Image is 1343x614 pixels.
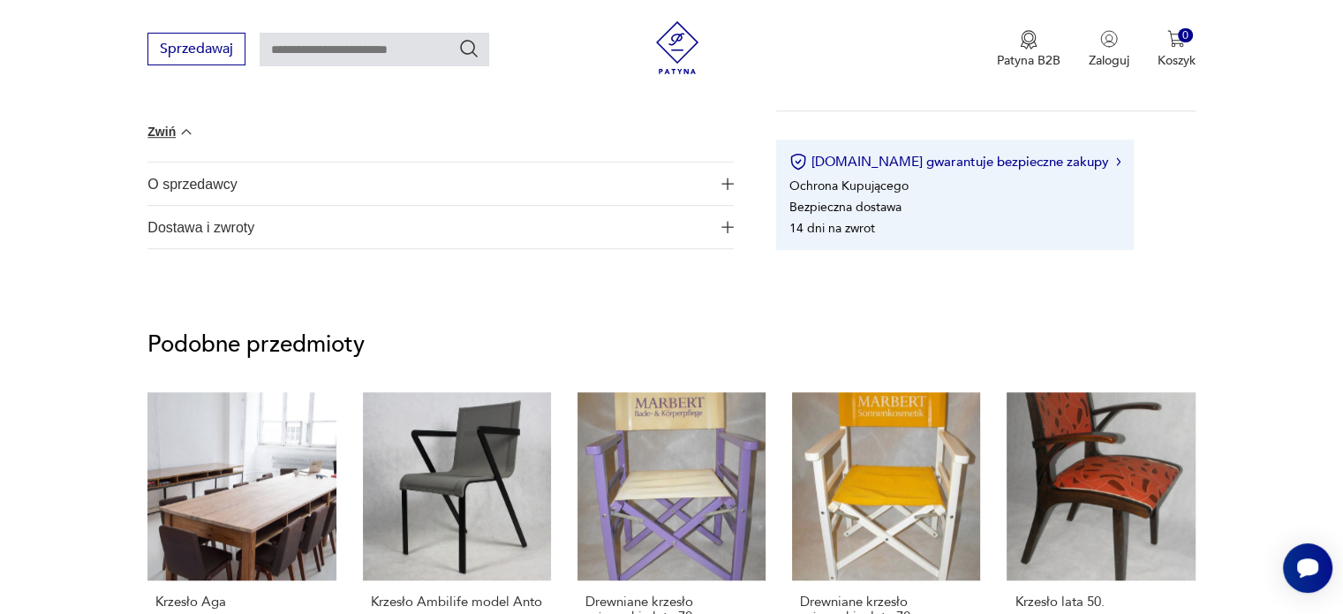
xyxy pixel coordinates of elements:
[789,219,875,236] li: 14 dni na zwrot
[1158,52,1196,69] p: Koszyk
[1167,30,1185,48] img: Ikona koszyka
[371,595,543,610] p: Krzesło Ambilife model Anto
[1116,157,1121,166] img: Ikona strzałki w prawo
[147,33,245,65] button: Sprzedawaj
[1158,30,1196,69] button: 0Koszyk
[458,38,479,59] button: Szukaj
[147,206,734,248] button: Ikona plusaDostawa i zwroty
[997,30,1060,69] button: Patyna B2B
[789,153,1120,171] button: [DOMAIN_NAME] gwarantuje bezpieczne zakupy
[1178,28,1193,43] div: 0
[147,163,709,205] span: O sprzedawcy
[1020,30,1037,49] img: Ikona medalu
[1015,595,1187,610] p: Krzesło lata 50.
[789,198,902,215] li: Bezpieczna dostawa
[147,44,245,57] a: Sprzedawaj
[221,86,322,102] a: Morskie opowieści
[997,30,1060,69] a: Ikona medaluPatyna B2B
[789,177,909,193] li: Ochrona Kupującego
[1100,30,1118,48] img: Ikonka użytkownika
[147,123,194,140] button: Zwiń
[147,206,709,248] span: Dostawa i zwroty
[1089,30,1129,69] button: Zaloguj
[1089,52,1129,69] p: Zaloguj
[789,153,807,171] img: Ikona certyfikatu
[147,68,653,102] a: Prezent dla kolekcjonera
[155,595,328,610] p: Krzesło Aga
[147,163,734,205] button: Ikona plusaO sprzedawcy
[651,21,704,74] img: Patyna - sklep z meblami i dekoracjami vintage
[721,178,734,190] img: Ikona plusa
[326,86,364,102] a: krzesło
[721,221,734,233] img: Ikona plusa
[997,52,1060,69] p: Patyna B2B
[177,123,195,140] img: chevron down
[1283,543,1332,593] iframe: Smartsupp widget button
[147,334,1195,355] p: Podobne przedmioty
